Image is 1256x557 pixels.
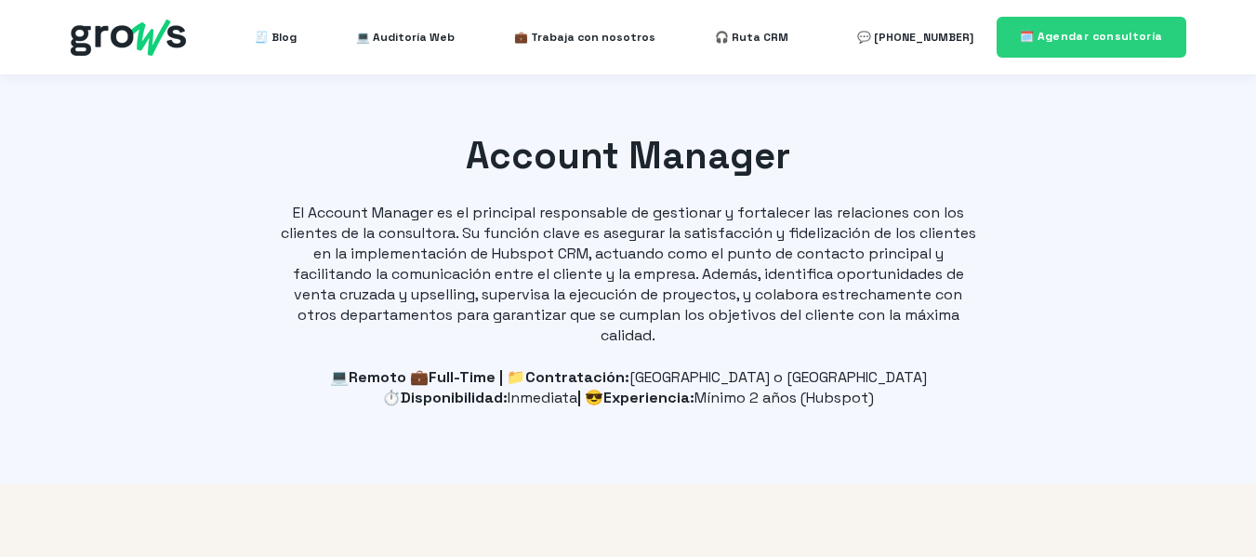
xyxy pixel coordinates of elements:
p: 💻Remoto 💼Full-Time | 📁Contratación: ⏱️Disponibilidad: | 😎Experiencia: [275,367,982,408]
img: grows - hubspot [71,20,186,56]
span: 🗓️ Agendar consultoría [1020,29,1163,44]
span: [GEOGRAPHIC_DATA] o [GEOGRAPHIC_DATA] [629,367,927,387]
h1: Account Manager [275,130,982,182]
span: Mínimo 2 años (Hubspot) [694,388,874,407]
a: 🧾 Blog [255,19,297,56]
span: Inmediata [508,388,577,407]
a: 🎧 Ruta CRM [715,19,788,56]
a: 🗓️ Agendar consultoría [997,17,1186,57]
p: El Account Manager es el principal responsable de gestionar y fortalecer las relaciones con los c... [275,203,982,346]
a: 💬 [PHONE_NUMBER] [857,19,973,56]
a: 💼 Trabaja con nosotros [514,19,655,56]
a: 💻 Auditoría Web [356,19,455,56]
